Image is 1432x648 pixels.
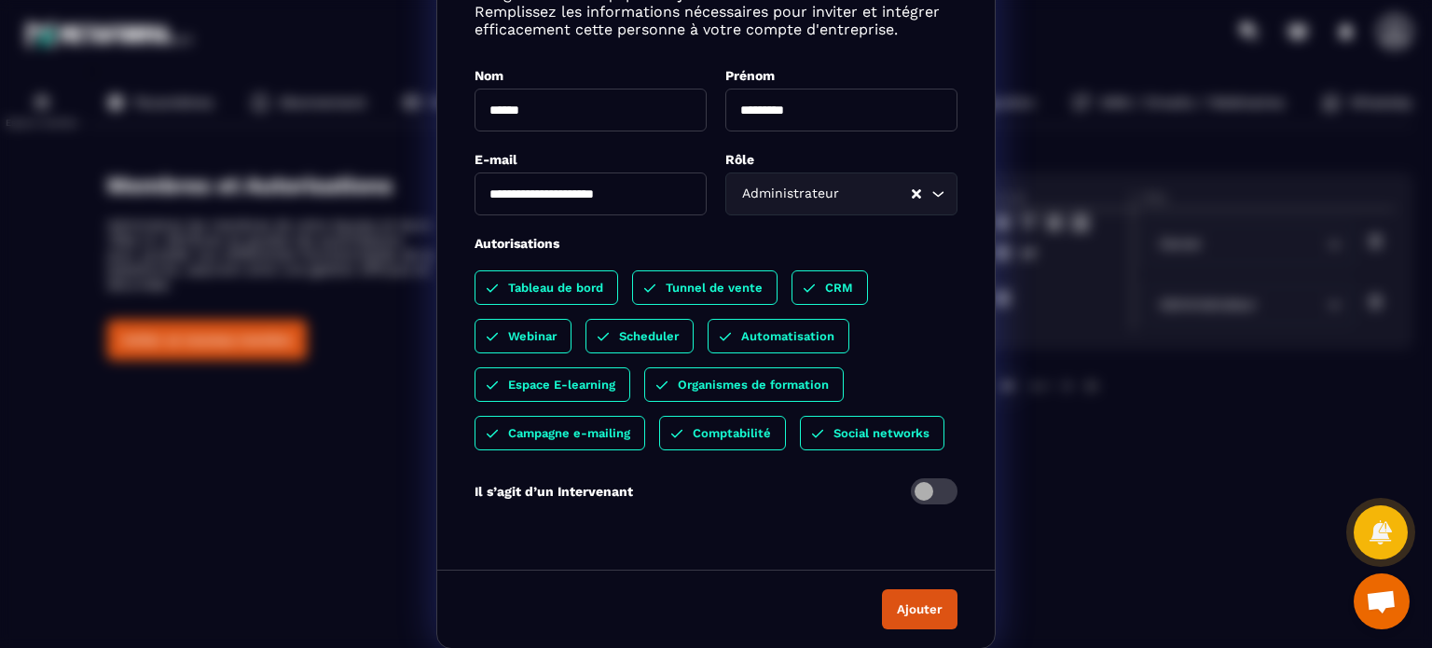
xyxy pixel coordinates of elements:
p: Tunnel de vente [666,281,763,295]
label: Autorisations [475,236,559,251]
label: Nom [475,68,503,83]
div: Ouvrir le chat [1354,573,1410,629]
label: E-mail [475,152,517,167]
input: Search for option [843,184,910,204]
p: Comptabilité [693,426,771,440]
p: Tableau de bord [508,281,603,295]
p: Scheduler [619,329,679,343]
p: Webinar [508,329,557,343]
span: Administrateur [737,184,843,204]
p: Social networks [833,426,929,440]
p: Automatisation [741,329,834,343]
label: Rôle [725,152,754,167]
p: CRM [825,281,853,295]
p: Campagne e-mailing [508,426,630,440]
button: Clear Selected [912,187,921,201]
p: Il s’agit d’un Intervenant [475,484,633,499]
label: Prénom [725,68,775,83]
div: Search for option [725,172,957,215]
p: Espace E-learning [508,378,615,392]
p: Organismes de formation [678,378,829,392]
button: Ajouter [882,589,957,629]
